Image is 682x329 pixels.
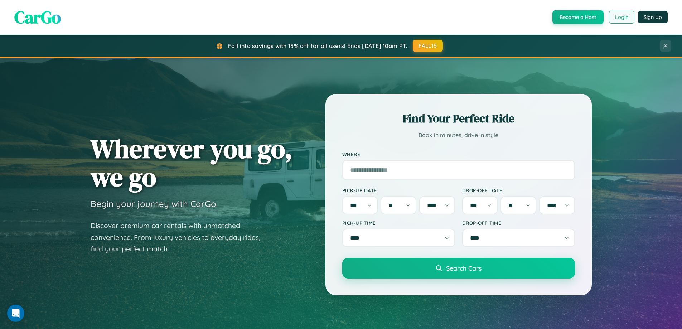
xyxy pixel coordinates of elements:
button: Become a Host [552,10,604,24]
h3: Begin your journey with CarGo [91,198,216,209]
p: Discover premium car rentals with unmatched convenience. From luxury vehicles to everyday rides, ... [91,220,270,255]
button: FALL15 [413,40,443,52]
label: Where [342,151,575,157]
label: Drop-off Date [462,187,575,193]
label: Pick-up Time [342,220,455,226]
label: Drop-off Time [462,220,575,226]
span: Search Cars [446,264,482,272]
h1: Wherever you go, we go [91,135,292,191]
button: Sign Up [638,11,668,23]
span: CarGo [14,5,61,29]
span: Fall into savings with 15% off for all users! Ends [DATE] 10am PT. [228,42,407,49]
button: Search Cars [342,258,575,279]
p: Book in minutes, drive in style [342,130,575,140]
label: Pick-up Date [342,187,455,193]
h2: Find Your Perfect Ride [342,111,575,126]
div: Open Intercom Messenger [7,305,24,322]
button: Login [609,11,634,24]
